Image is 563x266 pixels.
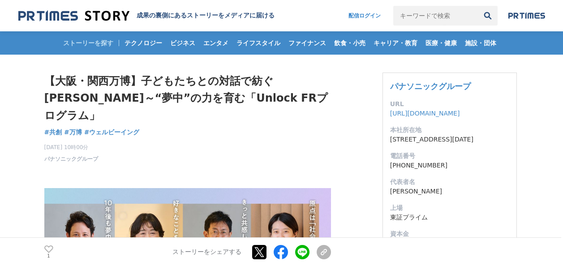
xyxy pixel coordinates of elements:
[390,187,509,196] dd: [PERSON_NAME]
[390,82,471,91] a: パナソニックグループ
[233,39,284,47] span: ライフスタイル
[340,6,390,26] a: 配信ログイン
[121,31,166,55] a: テクノロジー
[390,125,509,135] dt: 本社所在地
[200,31,232,55] a: エンタメ
[478,6,498,26] button: 検索
[331,31,369,55] a: 飲食・小売
[390,99,509,109] dt: URL
[393,6,478,26] input: キーワードで検索
[64,128,82,136] span: #万博
[508,12,545,19] img: prtimes
[137,12,275,20] h2: 成果の裏側にあるストーリーをメディアに届ける
[44,128,62,137] a: #共創
[84,128,140,136] span: #ウェルビーイング
[390,135,509,144] dd: [STREET_ADDRESS][DATE]
[390,151,509,161] dt: 電話番号
[172,248,241,256] p: ストーリーをシェアする
[121,39,166,47] span: テクノロジー
[370,31,421,55] a: キャリア・教育
[44,254,53,258] p: 1
[285,31,330,55] a: ファイナンス
[390,177,509,187] dt: 代表者名
[44,155,98,163] a: パナソニックグループ
[331,39,369,47] span: 飲食・小売
[285,39,330,47] span: ファイナンス
[390,203,509,213] dt: 上場
[167,39,199,47] span: ビジネス
[84,128,140,137] a: #ウェルビーイング
[44,73,331,124] h1: 【大阪・関西万博】子どもたちとの対話で紡ぐ[PERSON_NAME]～“夢中”の力を育む「Unlock FRプログラム」
[390,110,460,117] a: [URL][DOMAIN_NAME]
[422,31,460,55] a: 医療・健康
[18,10,275,22] a: 成果の裏側にあるストーリーをメディアに届ける 成果の裏側にあるストーリーをメディアに届ける
[370,39,421,47] span: キャリア・教育
[390,229,509,239] dt: 資本金
[64,128,82,137] a: #万博
[167,31,199,55] a: ビジネス
[200,39,232,47] span: エンタメ
[44,128,62,136] span: #共創
[233,31,284,55] a: ライフスタイル
[461,31,500,55] a: 施設・団体
[422,39,460,47] span: 医療・健康
[390,213,509,222] dd: 東証プライム
[461,39,500,47] span: 施設・団体
[18,10,129,22] img: 成果の裏側にあるストーリーをメディアに届ける
[44,143,98,151] span: [DATE] 10時00分
[390,161,509,170] dd: [PHONE_NUMBER]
